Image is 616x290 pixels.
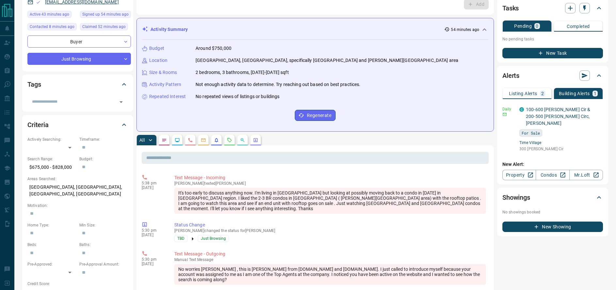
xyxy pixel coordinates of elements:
div: condos.ca [519,107,524,112]
p: [DATE] [142,233,165,237]
div: Activity Summary54 minutes ago [142,23,488,36]
p: Activity Pattern [149,81,181,88]
button: Open [117,97,126,107]
p: All [139,138,145,142]
p: [DATE] [142,262,165,266]
p: 5:30 pm [142,257,165,262]
p: 2 [541,91,544,96]
p: Status Change [174,222,486,228]
p: Timeframe: [79,137,128,142]
span: For Sale [522,130,540,136]
svg: Requests [227,138,232,143]
div: No worries [PERSON_NAME] , this is [PERSON_NAME] from [DOMAIN_NAME] and [DOMAIN_NAME]. I just cal... [174,264,486,285]
p: Budget: [79,156,128,162]
a: 100-600 [PERSON_NAME] Cir & 200-500 [PERSON_NAME] Circ, [PERSON_NAME] [526,107,591,126]
span: Signed up 54 minutes ago [82,11,129,18]
p: Baths: [79,242,128,248]
p: Activity Summary [150,26,188,33]
div: Mon Sep 15 2025 [27,11,77,20]
p: [GEOGRAPHIC_DATA], [GEOGRAPHIC_DATA], [GEOGRAPHIC_DATA], [GEOGRAPHIC_DATA] [27,182,128,199]
svg: Email [502,112,507,117]
h2: Showings [502,192,530,203]
p: Areas Searched: [27,176,128,182]
p: [PERSON_NAME] changed the status for [PERSON_NAME] [174,228,486,233]
p: Text Message [174,257,486,262]
p: Not enough activity data to determine. Try reaching out based on best practices. [196,81,361,88]
div: Criteria [27,117,128,133]
p: Location [149,57,167,64]
div: Alerts [502,68,603,83]
h2: Tasks [502,3,519,13]
svg: Notes [162,138,167,143]
button: New Showing [502,222,603,232]
p: Repeated Interest [149,93,186,100]
p: Daily [502,106,515,112]
span: Active 43 minutes ago [30,11,69,18]
div: Buyer [27,36,131,48]
a: Time Village [519,140,603,145]
svg: Lead Browsing Activity [175,138,180,143]
svg: Emails [201,138,206,143]
svg: Listing Alerts [214,138,219,143]
p: Text Message - Incoming [174,174,486,181]
span: Claimed 52 minutes ago [82,23,126,30]
p: 0 [536,24,538,28]
span: Just Browsing [201,235,226,242]
button: Regenerate [295,110,336,121]
p: $675,000 - $828,000 [27,162,76,173]
p: Min Size: [79,222,128,228]
h2: Alerts [502,70,519,81]
span: Contacted 8 minutes ago [30,23,74,30]
p: 5:38 pm [142,181,165,185]
p: Pre-Approval Amount: [79,261,128,267]
p: Listing Alerts [509,91,537,96]
a: Condos [536,170,569,180]
p: 2 bedrooms, 3 bathrooms, [DATE]-[DATE] sqft [196,69,289,76]
div: Just Browsing [27,53,131,65]
p: Credit Score: [27,281,128,287]
svg: Opportunities [240,138,245,143]
p: Beds: [27,242,76,248]
p: Search Range: [27,156,76,162]
p: [PERSON_NAME] texted [PERSON_NAME] [174,181,486,186]
div: It's too early to discuss anything now. I'm living in [GEOGRAPHIC_DATA] but looking at possibly m... [174,188,486,214]
p: Size & Rooms [149,69,177,76]
p: No showings booked [502,209,603,215]
p: 300 [PERSON_NAME] Cir [519,146,603,152]
div: Showings [502,190,603,205]
p: New Alert: [502,161,603,168]
p: No pending tasks [502,34,603,44]
button: New Task [502,48,603,58]
p: Building Alerts [559,91,590,96]
p: [DATE] [142,185,165,190]
div: Tasks [502,0,603,16]
p: 5:30 pm [142,228,165,233]
span: manual [174,257,188,262]
p: Home Type: [27,222,76,228]
p: Budget [149,45,164,52]
p: Completed [567,24,590,29]
span: TBD [177,235,184,242]
div: Tags [27,77,128,92]
p: [GEOGRAPHIC_DATA], [GEOGRAPHIC_DATA], specifically [GEOGRAPHIC_DATA] and [PERSON_NAME][GEOGRAPHIC... [196,57,458,64]
div: Mon Sep 15 2025 [80,23,131,32]
a: Property [502,170,536,180]
p: 54 minutes ago [451,27,479,33]
p: Text Message - Outgoing [174,251,486,257]
p: Motivation: [27,203,128,209]
div: Mon Sep 15 2025 [27,23,77,32]
div: Mon Sep 15 2025 [80,11,131,20]
p: No repeated views of listings or buildings [196,93,280,100]
h2: Criteria [27,120,49,130]
p: Actively Searching: [27,137,76,142]
p: Pre-Approved: [27,261,76,267]
p: 1 [594,91,596,96]
h2: Tags [27,79,41,90]
svg: Agent Actions [253,138,258,143]
a: Mr.Loft [569,170,603,180]
p: Pending [514,24,532,28]
svg: Calls [188,138,193,143]
p: Around $750,000 [196,45,231,52]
